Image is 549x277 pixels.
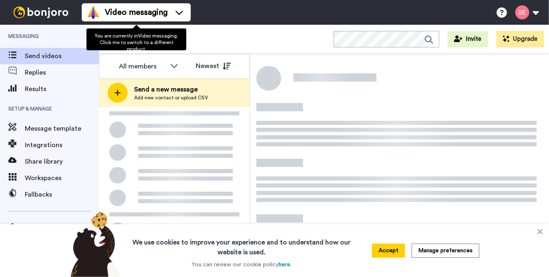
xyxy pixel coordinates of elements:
button: Manage preferences [412,244,479,258]
h3: We use cookies to improve your experience and to understand how our website is used. [124,232,359,257]
button: Accept [372,244,405,258]
span: Send a new message [134,85,208,94]
span: You are currently in Video messaging . Click me to switch to a different product. [95,33,178,52]
span: Replies [25,68,99,77]
span: Send videos [25,51,99,61]
button: Newest [189,58,237,74]
span: Fallbacks [25,190,99,200]
span: Video messaging [105,7,168,18]
p: You can review our cookie policy . [192,261,291,269]
button: Invite [447,31,488,47]
button: Upgrade [496,31,544,47]
img: bj-logo-header-white.svg [10,7,72,18]
div: All members [119,61,166,71]
span: Settings [25,223,99,233]
a: here [279,262,290,268]
span: Integrations [25,140,99,150]
span: Message template [25,124,99,134]
img: bear-with-cookie.png [63,211,124,277]
img: vm-color.svg [87,6,100,19]
span: Share library [25,157,99,167]
span: Results [25,84,99,94]
span: Workspaces [25,173,99,183]
span: Add new contact or upload CSV [134,94,208,101]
